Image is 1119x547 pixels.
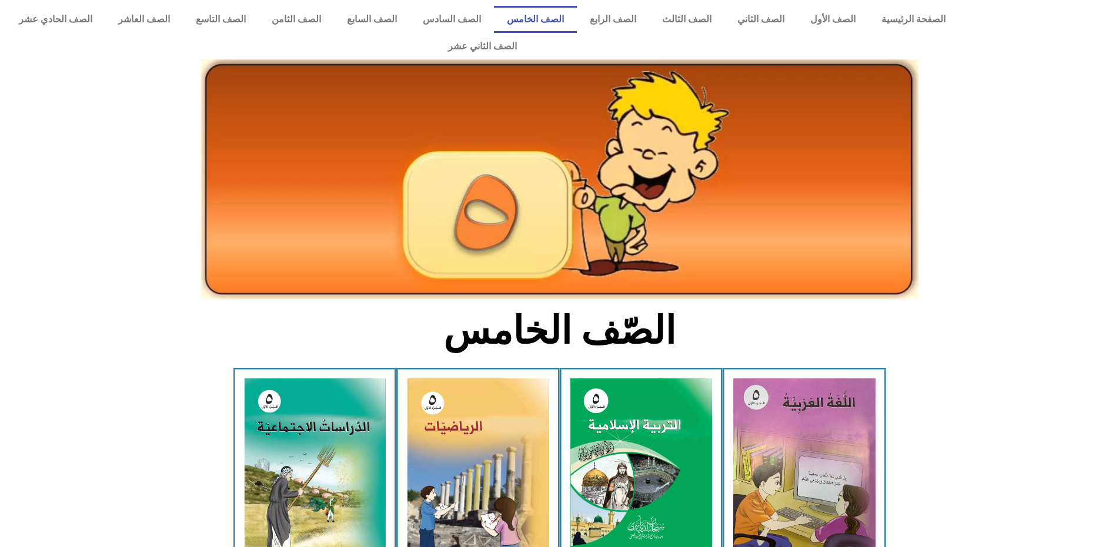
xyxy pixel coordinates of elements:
a: الصف السابع [334,6,410,33]
a: الصف الثامن [259,6,334,33]
a: الصف الثالث [649,6,724,33]
a: الصف الثاني [724,6,797,33]
h2: الصّف الخامس [365,308,754,354]
a: الصف الرابع [577,6,649,33]
a: الصفحة الرئيسية [869,6,958,33]
a: الصف الأول [797,6,869,33]
a: الصف التاسع [183,6,259,33]
a: الصف السادس [410,6,494,33]
a: الصف العاشر [105,6,183,33]
a: الصف الثاني عشر [6,33,958,60]
a: الصف الحادي عشر [6,6,105,33]
a: الصف الخامس [494,6,577,33]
